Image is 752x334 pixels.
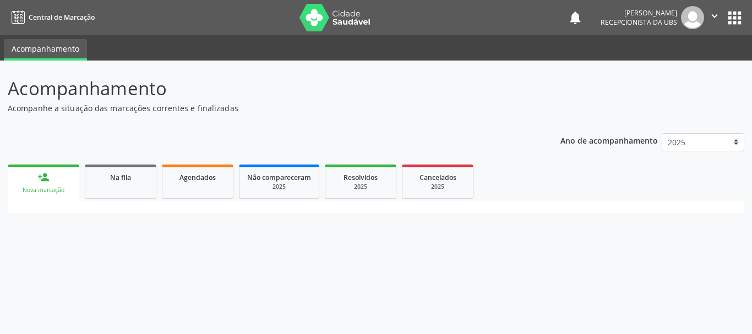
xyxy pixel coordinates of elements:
span: Não compareceram [247,173,311,182]
div: 2025 [247,183,311,191]
div: 2025 [410,183,465,191]
a: Acompanhamento [4,39,87,61]
i:  [709,10,721,22]
div: 2025 [333,183,388,191]
p: Acompanhe a situação das marcações correntes e finalizadas [8,102,524,114]
img: img [681,6,704,29]
button:  [704,6,725,29]
p: Ano de acompanhamento [560,133,658,147]
div: Nova marcação [15,186,72,194]
span: Na fila [110,173,131,182]
button: apps [725,8,744,28]
a: Central de Marcação [8,8,95,26]
div: person_add [37,171,50,183]
span: Resolvidos [344,173,378,182]
span: Agendados [179,173,216,182]
p: Acompanhamento [8,75,524,102]
span: Recepcionista da UBS [601,18,677,27]
div: [PERSON_NAME] [601,8,677,18]
span: Central de Marcação [29,13,95,22]
button: notifications [568,10,583,25]
span: Cancelados [419,173,456,182]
